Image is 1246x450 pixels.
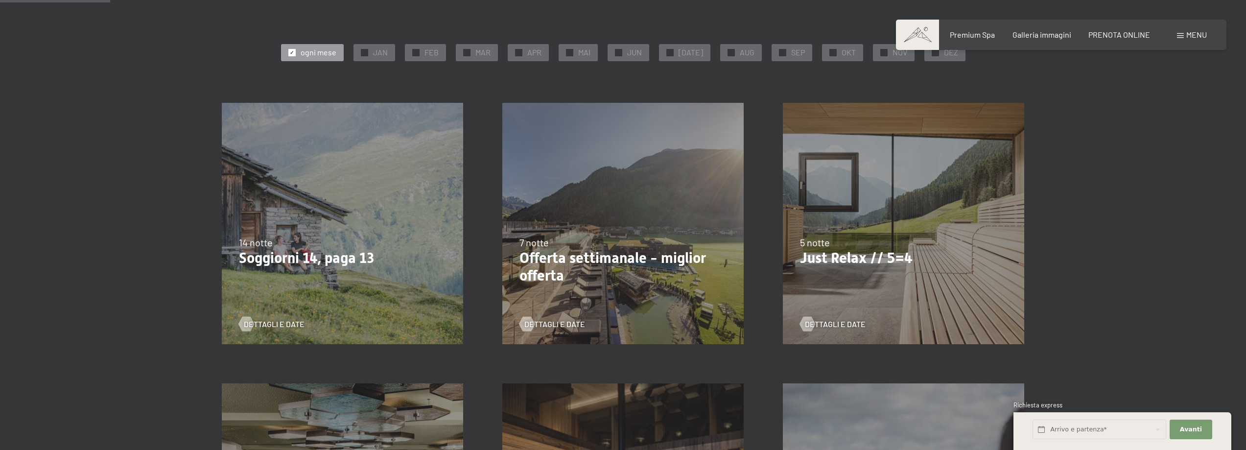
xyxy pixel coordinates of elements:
[800,237,830,248] span: 5 notte
[519,237,549,248] span: 7 notte
[239,237,273,248] span: 14 notte
[893,47,907,58] span: NOV
[740,47,754,58] span: AUG
[627,47,642,58] span: JUN
[831,49,835,56] span: ✓
[414,49,418,56] span: ✓
[475,47,491,58] span: MAR
[362,49,366,56] span: ✓
[1088,30,1150,39] a: PRENOTA ONLINE
[1012,30,1071,39] a: Galleria immagini
[780,49,784,56] span: ✓
[933,49,937,56] span: ✓
[567,49,571,56] span: ✓
[668,49,672,56] span: ✓
[290,49,294,56] span: ✓
[519,319,585,330] a: Dettagli e Date
[800,319,866,330] a: Dettagli e Date
[1186,30,1207,39] span: Menu
[729,49,733,56] span: ✓
[679,47,703,58] span: [DATE]
[527,47,541,58] span: APR
[239,249,446,267] p: Soggiorni 14, paga 13
[373,47,388,58] span: JAN
[791,47,805,58] span: SEP
[1170,420,1212,440] button: Avanti
[424,47,439,58] span: FEB
[1180,425,1202,434] span: Avanti
[1013,401,1062,409] span: Richiesta express
[944,47,958,58] span: DEZ
[578,47,590,58] span: MAI
[524,319,585,330] span: Dettagli e Date
[517,49,520,56] span: ✓
[842,47,856,58] span: OKT
[519,249,727,284] p: Offerta settimanale - miglior offerta
[244,319,305,330] span: Dettagli e Date
[800,249,1007,267] p: Just Relax // 5=4
[805,319,866,330] span: Dettagli e Date
[882,49,886,56] span: ✓
[301,47,336,58] span: ogni mese
[616,49,620,56] span: ✓
[465,49,469,56] span: ✓
[950,30,995,39] a: Premium Spa
[239,319,305,330] a: Dettagli e Date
